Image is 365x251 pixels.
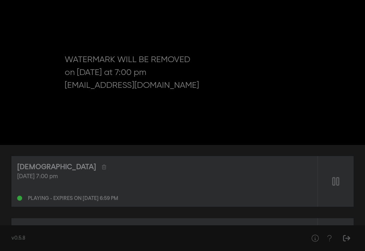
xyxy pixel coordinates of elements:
[308,231,322,245] button: Help
[17,162,96,172] div: [DEMOGRAPHIC_DATA]
[17,172,312,181] div: [DATE] 7:00 pm
[17,224,78,235] div: Sample Screening
[322,231,336,245] button: Help
[28,196,118,201] div: Playing - expires on [DATE] 6:59 pm
[11,235,294,242] div: v0.5.8
[339,231,354,245] button: Sign Out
